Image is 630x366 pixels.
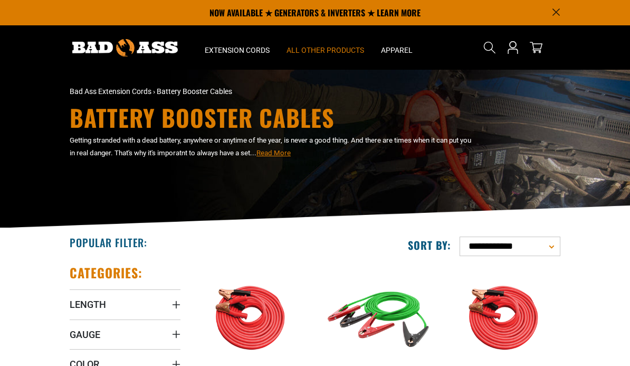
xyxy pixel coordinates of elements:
span: Battery Booster Cables [157,87,232,96]
nav: breadcrumbs [70,86,392,97]
span: Length [70,298,106,311]
h1: Battery Booster Cables [70,106,476,129]
summary: Apparel [373,25,421,70]
summary: All Other Products [278,25,373,70]
label: Sort by: [408,238,451,252]
span: › [153,87,155,96]
summary: Length [70,289,180,319]
span: Gauge [70,329,100,341]
a: Bad Ass Extension Cords [70,87,151,96]
span: Apparel [381,45,413,55]
summary: Gauge [70,320,180,349]
summary: Extension Cords [196,25,278,70]
span: Extension Cords [205,45,270,55]
h2: Popular Filter: [70,236,147,249]
summary: Search [481,39,498,56]
span: Read More [256,149,291,157]
span: Getting stranded with a dead battery, anywhere or anytime of the year, is never a good thing. And... [70,136,471,157]
img: Bad Ass Extension Cords [72,39,178,57]
h2: Categories: [70,265,142,281]
span: All Other Products [287,45,364,55]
